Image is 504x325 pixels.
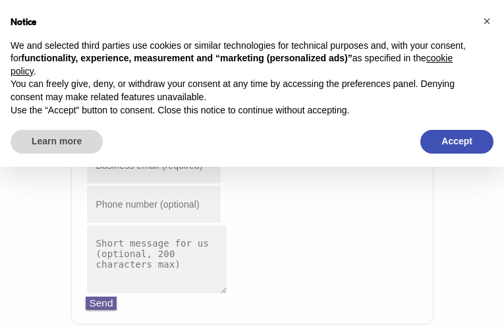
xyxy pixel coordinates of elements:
p: You can freely give, deny, or withdraw your consent at any time by accessing the preferences pane... [11,78,472,103]
button: Send [86,297,117,310]
a: cookie policy [11,53,453,76]
button: Accept [420,130,493,154]
input: Phone number (optional) [86,185,222,223]
span: × [483,14,491,28]
p: We and selected third parties use cookies or similar technologies for technical purposes and, wit... [11,40,472,78]
h2: Notice [11,16,472,29]
strong: functionality, experience, measurement and “marketing (personalized ads)” [21,53,352,63]
button: Learn more [11,130,103,154]
button: Close this notice [476,11,497,32]
p: Use the “Accept” button to consent. Close this notice to continue without accepting. [11,104,472,117]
